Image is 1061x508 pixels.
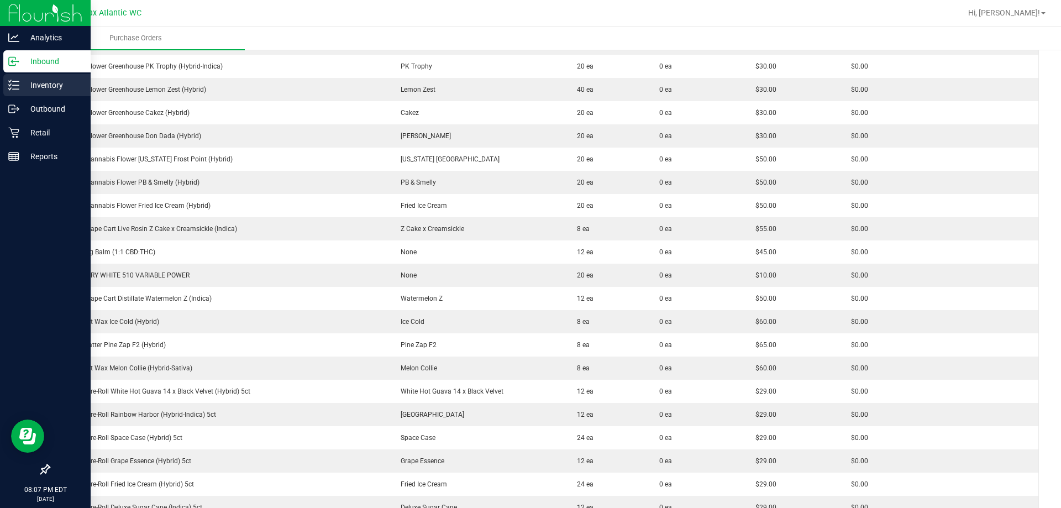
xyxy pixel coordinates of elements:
[395,295,443,302] span: Watermelon Z
[19,126,86,139] p: Retail
[571,225,590,233] span: 8 ea
[56,294,382,303] div: FT 0.5g Vape Cart Distillate Watermelon Z (Indica)
[395,271,417,279] span: None
[750,364,776,372] span: $60.00
[659,270,672,280] span: 0 ea
[56,108,382,118] div: FD 3.5g Flower Greenhouse Cakez (Hybrid)
[56,61,382,71] div: FD 3.5g Flower Greenhouse PK Trophy (Hybrid-Indica)
[571,341,590,349] span: 8 ea
[845,434,868,442] span: $0.00
[8,103,19,114] inline-svg: Outbound
[659,85,672,95] span: 0 ea
[56,479,382,489] div: FT 0.5g Pre-Roll Fried Ice Cream (Hybrid) 5ct
[395,457,444,465] span: Grape Essence
[750,86,776,93] span: $30.00
[845,202,868,210] span: $0.00
[750,295,776,302] span: $50.00
[659,479,672,489] span: 0 ea
[395,341,437,349] span: Pine Zap F2
[571,179,593,186] span: 20 ea
[659,154,672,164] span: 0 ea
[659,177,672,187] span: 0 ea
[395,364,437,372] span: Melon Collie
[56,363,382,373] div: FT 1g Soft Wax Melon Collie (Hybrid-Sativa)
[659,108,672,118] span: 0 ea
[395,248,417,256] span: None
[395,62,432,70] span: PK Trophy
[56,270,382,280] div: FT BATTERY WHITE 510 VARIABLE POWER
[845,295,868,302] span: $0.00
[56,433,382,443] div: FT 0.5g Pre-Roll Space Case (Hybrid) 5ct
[571,457,593,465] span: 12 ea
[659,61,672,71] span: 0 ea
[845,179,868,186] span: $0.00
[659,201,672,211] span: 0 ea
[845,225,868,233] span: $0.00
[395,411,464,418] span: [GEOGRAPHIC_DATA]
[571,364,590,372] span: 8 ea
[19,78,86,92] p: Inventory
[750,457,776,465] span: $29.00
[659,247,672,257] span: 0 ea
[659,131,672,141] span: 0 ea
[845,271,868,279] span: $0.00
[571,480,593,488] span: 24 ea
[56,85,382,95] div: FD 3.5g Flower Greenhouse Lemon Zest (Hybrid)
[750,271,776,279] span: $10.00
[750,179,776,186] span: $50.00
[395,155,500,163] span: [US_STATE] [GEOGRAPHIC_DATA]
[571,248,593,256] span: 12 ea
[8,32,19,43] inline-svg: Analytics
[845,109,868,117] span: $0.00
[845,86,868,93] span: $0.00
[659,294,672,303] span: 0 ea
[395,86,435,93] span: Lemon Zest
[571,318,590,326] span: 8 ea
[395,225,464,233] span: Z Cake x Creamsickle
[845,341,868,349] span: $0.00
[27,27,245,50] a: Purchase Orders
[56,456,382,466] div: FT 0.5g Pre-Roll Grape Essence (Hybrid) 5ct
[659,317,672,327] span: 0 ea
[750,411,776,418] span: $29.00
[845,62,868,70] span: $0.00
[56,410,382,420] div: FT 0.5g Pre-Roll Rainbow Harbor (Hybrid-Indica) 5ct
[19,150,86,163] p: Reports
[750,225,776,233] span: $55.00
[5,495,86,503] p: [DATE]
[56,386,382,396] div: FT 0.5g Pre-Roll White Hot Guava 14 x Black Velvet (Hybrid) 5ct
[750,132,776,140] span: $30.00
[845,155,868,163] span: $0.00
[750,62,776,70] span: $30.00
[571,434,593,442] span: 24 ea
[94,33,177,43] span: Purchase Orders
[571,155,593,163] span: 20 ea
[659,340,672,350] span: 0 ea
[750,434,776,442] span: $29.00
[571,387,593,395] span: 12 ea
[19,102,86,116] p: Outbound
[659,386,672,396] span: 0 ea
[750,155,776,163] span: $50.00
[659,456,672,466] span: 0 ea
[56,201,382,211] div: FT 3.5g Cannabis Flower Fried Ice Cream (Hybrid)
[845,411,868,418] span: $0.00
[571,202,593,210] span: 20 ea
[571,132,593,140] span: 20 ea
[659,410,672,420] span: 0 ea
[845,318,868,326] span: $0.00
[395,202,447,210] span: Fried Ice Cream
[8,56,19,67] inline-svg: Inbound
[968,8,1040,17] span: Hi, [PERSON_NAME]!
[845,132,868,140] span: $0.00
[750,109,776,117] span: $30.00
[56,317,382,327] div: FT 1g Soft Wax Ice Cold (Hybrid)
[750,387,776,395] span: $29.00
[750,202,776,210] span: $50.00
[19,55,86,68] p: Inbound
[750,480,776,488] span: $29.00
[845,364,868,372] span: $0.00
[845,387,868,395] span: $0.00
[750,341,776,349] span: $65.00
[395,318,424,326] span: Ice Cold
